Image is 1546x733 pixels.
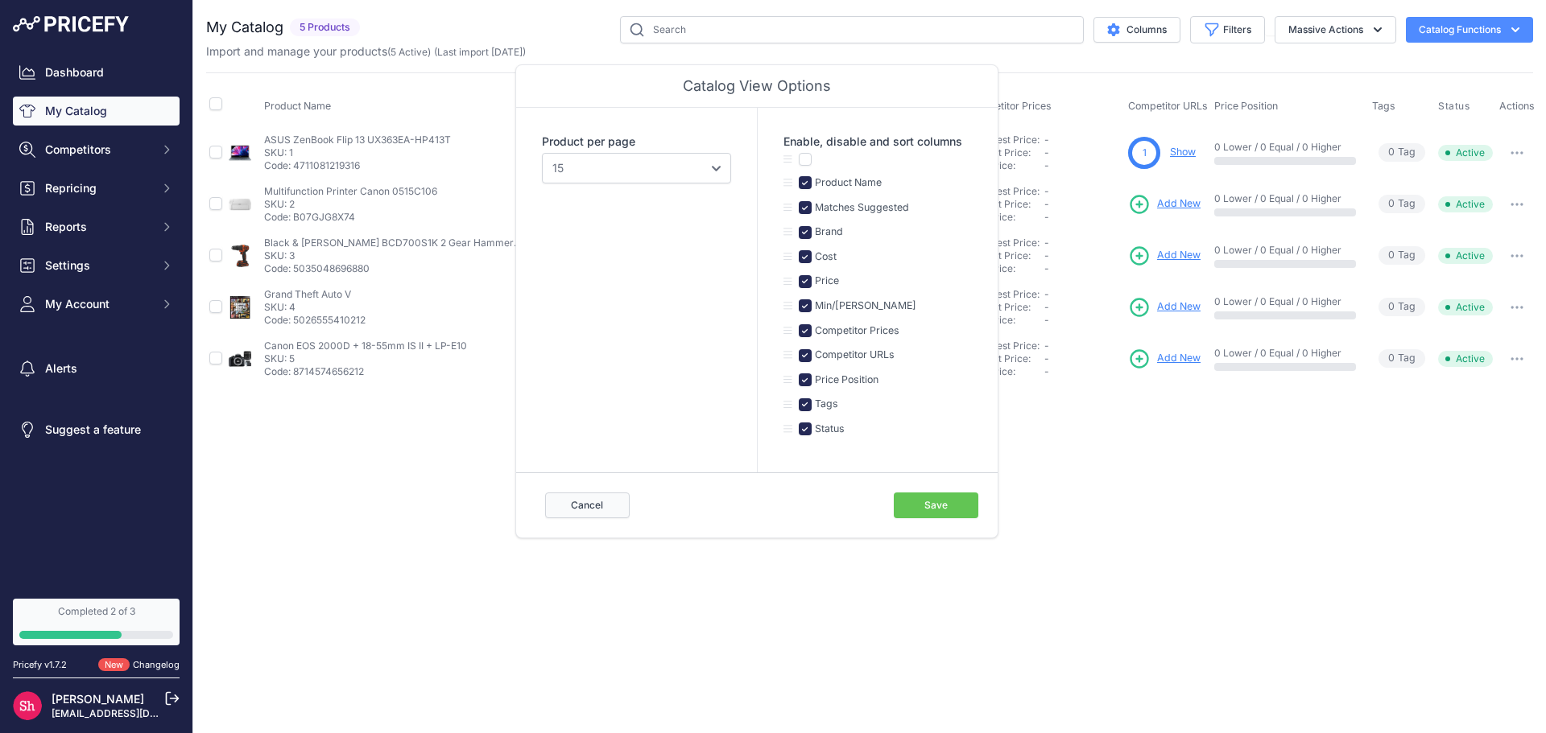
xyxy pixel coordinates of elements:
span: Tag [1379,298,1425,316]
label: Tags [812,397,838,412]
span: - [1044,134,1049,146]
a: Cheapest Price: [967,185,1040,197]
p: SKU: 2 [264,198,437,211]
div: AVG Price: [967,159,1044,172]
p: 0 Lower / 0 Equal / 0 Higher [1214,141,1356,154]
a: Cheapest Price: [967,134,1040,146]
span: - [1044,288,1049,300]
span: - [1044,301,1049,313]
span: - [1044,262,1049,274]
span: (Last import [DATE]) [434,46,526,58]
label: Competitor URLs [812,348,895,363]
p: 0 Lower / 0 Equal / 0 Higher [1214,347,1356,360]
span: - [1044,237,1049,249]
label: Min/[PERSON_NAME] [812,299,916,314]
span: - [1044,249,1049,261]
div: Highest Price: [967,301,1044,314]
span: Settings [45,257,151,274]
p: Code: 5026555410212 [264,314,366,327]
a: Add New [1128,193,1201,216]
a: Dashboard [13,58,180,87]
p: SKU: 3 [264,249,522,262]
input: Search [620,16,1084,43]
div: Completed 2 of 3 [19,605,173,618]
div: Highest Price: [967,198,1044,211]
span: Tag [1379,195,1425,213]
span: Active [1438,299,1493,315]
span: Active [1438,145,1493,161]
img: Pricefy Logo [13,16,129,32]
span: 0 [1388,248,1395,263]
p: SKU: 4 [264,301,366,314]
a: Suggest a feature [13,415,180,444]
label: Enable, disable and sort columns [783,134,972,150]
p: Grand Theft Auto V [264,288,366,301]
span: 0 [1388,145,1395,160]
span: Active [1438,351,1493,367]
span: - [1044,159,1049,171]
p: SKU: 5 [264,352,467,365]
div: Highest Price: [967,352,1044,365]
p: SKU: 1 [264,146,451,159]
span: 5 Products [290,19,360,37]
span: Competitor URLs [1128,100,1208,112]
span: Price Position [1214,100,1278,112]
span: My Account [45,296,151,312]
button: Settings [13,251,180,280]
span: 0 [1388,299,1395,315]
button: Columns [1093,17,1180,43]
h2: My Catalog [206,16,283,39]
span: Active [1438,196,1493,212]
label: Price Position [812,373,878,388]
span: Tag [1379,143,1425,162]
button: My Account [13,290,180,319]
a: Add New [1128,296,1201,319]
span: 0 [1388,196,1395,212]
span: Product Name [264,100,331,112]
span: Status [1438,100,1470,113]
a: Changelog [133,659,180,670]
span: - [1044,365,1049,377]
span: - [1044,146,1049,159]
p: ASUS ZenBook Flip 13 UX363EA-HP413T [264,134,451,146]
label: Competitor Prices [812,323,899,339]
p: Canon EOS 2000D + 18-55mm IS II + LP-E10 [264,340,467,352]
a: My Catalog [13,97,180,126]
span: Actions [1499,100,1535,112]
p: Code: 5035048696880 [264,262,522,275]
div: Pricefy v1.7.2 [13,658,67,672]
div: Catalog View Options [516,65,998,108]
span: Add New [1157,351,1201,366]
span: Tag [1379,349,1425,368]
span: - [1044,314,1049,326]
label: Matches Suggested [812,200,909,216]
span: Tag [1379,246,1425,265]
p: Black & [PERSON_NAME] BCD700S1K 2 Gear Hammer Drill 18V 1 x 1.5[PERSON_NAME]-ion [264,237,522,249]
div: AVG Price: [967,211,1044,224]
p: 0 Lower / 0 Equal / 0 Higher [1214,244,1356,257]
button: Cancel [545,492,630,518]
label: Status [812,422,845,437]
a: Add New [1128,348,1201,370]
a: Cheapest Price: [967,340,1040,352]
span: 1 [1143,146,1147,160]
button: Save [894,492,978,518]
a: Cheapest Price: [967,237,1040,249]
a: Add New [1128,245,1201,267]
a: Completed 2 of 3 [13,599,180,645]
span: 0 [1388,351,1395,366]
a: [EMAIL_ADDRESS][DOMAIN_NAME] [52,707,220,719]
span: New [98,658,130,672]
span: - [1044,340,1049,352]
div: AVG Price: [967,314,1044,327]
p: Code: B07GJG8X74 [264,211,437,224]
a: 5 Active [391,46,428,58]
nav: Sidebar [13,58,180,579]
p: Code: 8714574656212 [264,365,467,378]
label: Price [812,274,839,289]
span: Active [1438,248,1493,264]
button: Reports [13,212,180,241]
span: Competitor Prices [967,100,1052,112]
span: ( ) [387,46,431,58]
div: AVG Price: [967,365,1044,378]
